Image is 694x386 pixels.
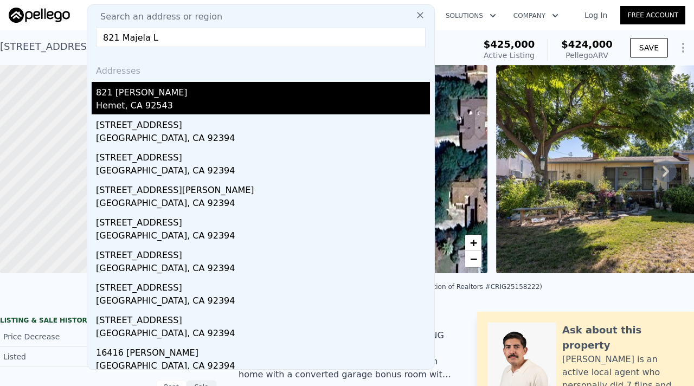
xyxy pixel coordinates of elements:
button: SAVE [630,38,668,57]
div: Price Decrease [3,331,100,342]
div: [GEOGRAPHIC_DATA], CA 92394 [96,197,430,212]
div: [GEOGRAPHIC_DATA], CA 92394 [96,164,430,179]
span: − [470,252,477,266]
span: + [470,236,477,249]
div: [STREET_ADDRESS] [96,114,430,132]
button: Show Options [672,37,694,59]
div: [STREET_ADDRESS] [96,212,430,229]
div: Ask about this property [562,323,683,353]
div: [STREET_ADDRESS] [96,277,430,294]
div: [GEOGRAPHIC_DATA], CA 92394 [96,262,430,277]
div: [GEOGRAPHIC_DATA], CA 92394 [96,229,430,245]
div: [STREET_ADDRESS] [96,245,430,262]
span: $424,000 [561,38,613,50]
span: $425,000 [484,38,535,50]
button: Company [505,6,567,25]
span: Active Listing [484,51,535,60]
div: [STREET_ADDRESS] [96,310,430,327]
div: Addresses [92,56,430,82]
a: Log In [571,10,620,21]
div: Hemet, CA 92543 [96,99,430,114]
a: Free Account [620,6,685,24]
div: Listed [3,351,100,362]
div: [GEOGRAPHIC_DATA], CA 92394 [96,327,430,342]
a: Zoom in [465,235,481,251]
input: Enter an address, city, region, neighborhood or zip code [96,28,426,47]
a: Zoom out [465,251,481,267]
div: [GEOGRAPHIC_DATA], CA 92394 [96,294,430,310]
button: Solutions [437,6,505,25]
div: [GEOGRAPHIC_DATA], CA 92394 [96,132,430,147]
span: Search an address or region [92,10,222,23]
div: 821 [PERSON_NAME] [96,82,430,99]
div: Pellego ARV [561,50,613,61]
div: [GEOGRAPHIC_DATA], CA 92394 [96,359,430,375]
div: [STREET_ADDRESS] [96,147,430,164]
img: Pellego [9,8,70,23]
div: 16416 [PERSON_NAME] [96,342,430,359]
div: [STREET_ADDRESS][PERSON_NAME] [96,179,430,197]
